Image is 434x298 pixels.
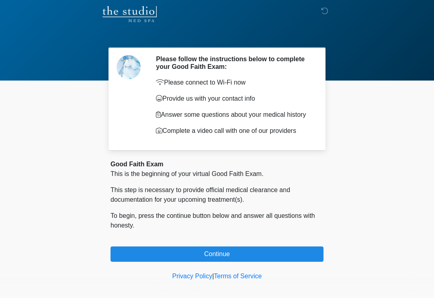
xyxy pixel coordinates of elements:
p: This step is necessary to provide official medical clearance and documentation for your upcoming ... [111,185,323,205]
img: The Studio Med Spa Logo [102,6,157,22]
img: Agent Avatar [117,55,141,79]
p: Provide us with your contact info [156,94,311,103]
p: Answer some questions about your medical history [156,110,311,120]
a: Privacy Policy [172,273,213,279]
a: | [212,273,214,279]
h2: Please follow the instructions below to complete your Good Faith Exam: [156,55,311,70]
p: Complete a video call with one of our providers [156,126,311,136]
p: This is the beginning of your virtual Good Faith Exam. [111,169,323,179]
button: Continue [111,246,323,262]
p: Please connect to Wi-Fi now [156,78,311,87]
p: To begin, press the continue button below and answer all questions with honesty. [111,211,323,230]
div: Good Faith Exam [111,159,323,169]
a: Terms of Service [214,273,262,279]
h1: ‎ ‎ [104,29,330,44]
